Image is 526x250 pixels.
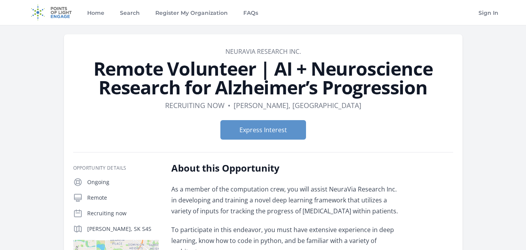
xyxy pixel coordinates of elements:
p: Ongoing [87,178,159,186]
div: • [228,100,230,111]
p: As a member of the computation crew, you will assist NeuraVia Research Inc. in developing and tra... [171,184,399,216]
dd: [PERSON_NAME], [GEOGRAPHIC_DATA] [234,100,361,111]
dd: Recruiting now [165,100,225,111]
h2: About this Opportunity [171,162,399,174]
a: NeuraVia Research Inc. [225,47,301,56]
p: Recruiting now [87,209,159,217]
h1: Remote Volunteer | AI + Neuroscience Research for Alzheimer’s Progression [73,59,453,97]
button: Express Interest [220,120,306,140]
h3: Opportunity Details [73,165,159,171]
p: [PERSON_NAME], SK S4S [87,225,159,233]
p: Remote [87,194,159,202]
